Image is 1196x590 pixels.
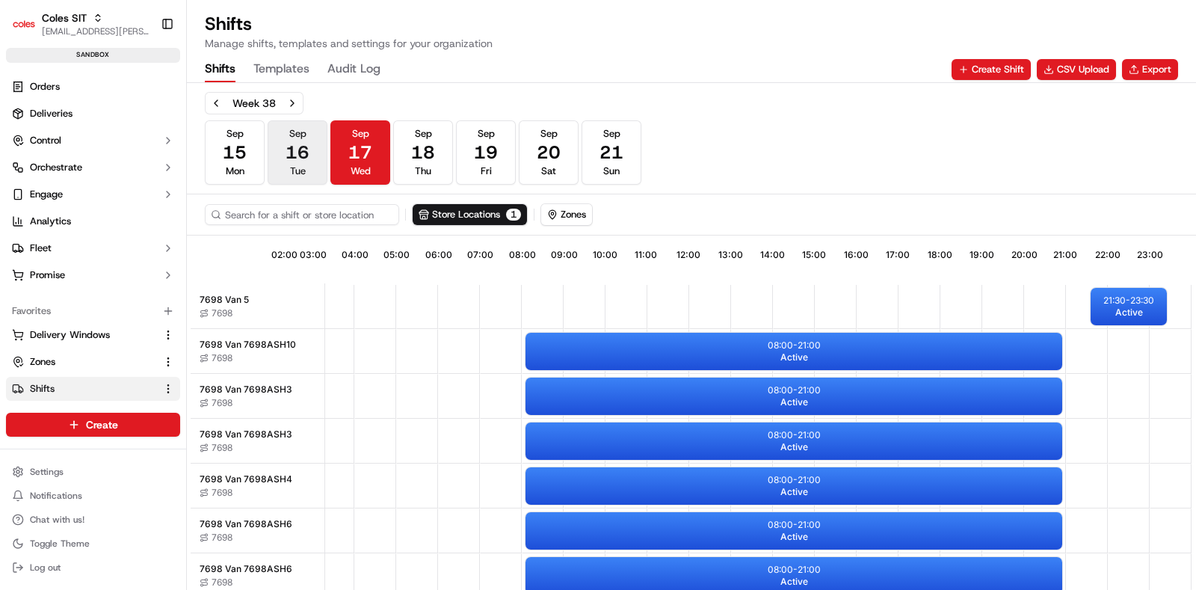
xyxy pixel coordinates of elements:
div: Week 38 [232,96,276,111]
div: sandbox [6,48,180,63]
span: Deliveries [30,107,73,120]
span: Sep [603,127,620,141]
button: Sep20Sat [519,120,579,185]
button: Fleet [6,236,180,260]
span: Toggle Theme [30,538,90,550]
span: 15:00 [802,249,826,261]
button: Sep21Sun [582,120,641,185]
span: 15 [223,141,247,165]
span: Active [780,441,808,453]
p: 08:00 - 21:00 [768,519,821,531]
p: Manage shifts, templates and settings for your organization [205,36,493,51]
button: Coles SIT [42,10,87,25]
a: 💻API Documentation [120,211,246,238]
button: Control [6,129,180,153]
button: Templates [253,57,309,82]
button: Log out [6,557,180,578]
span: Knowledge Base [30,217,114,232]
button: Notifications [6,485,180,506]
button: 7698 [200,442,232,454]
button: Start new chat [254,147,272,165]
button: 7698 [200,307,232,319]
p: Welcome 👋 [15,60,272,84]
div: 📗 [15,218,27,230]
p: 08:00 - 21:00 [768,429,821,441]
img: 1736555255976-a54dd68f-1ca7-489b-9aae-adbdc363a1c4 [15,143,42,170]
span: 19 [474,141,498,165]
span: 7698 [212,397,232,409]
div: Start new chat [51,143,245,158]
p: 08:00 - 21:00 [768,564,821,576]
span: 7698 [212,487,232,499]
span: 20 [537,141,561,165]
button: Export [1122,59,1178,80]
span: 18 [411,141,435,165]
button: [EMAIL_ADDRESS][PERSON_NAME][PERSON_NAME][DOMAIN_NAME] [42,25,149,37]
button: CSV Upload [1037,59,1116,80]
span: Sep [540,127,558,141]
span: 09:00 [551,249,578,261]
span: Active [780,576,808,588]
p: 08:00 - 21:00 [768,339,821,351]
span: 16 [286,141,309,165]
button: 7698 [200,487,232,499]
button: Zones [6,350,180,374]
a: Deliveries [6,102,180,126]
div: 💻 [126,218,138,230]
span: 12:00 [676,249,700,261]
span: Active [780,351,808,363]
span: 7698 Van 7698ASH4 [200,473,292,485]
img: Coles SIT [12,12,36,36]
button: Delivery Windows [6,323,180,347]
span: Promise [30,268,65,282]
span: 7698 Van 7698ASH6 [200,563,292,575]
span: 23:00 [1137,249,1163,261]
span: Fleet [30,242,52,255]
img: Nash [15,15,45,45]
span: Active [780,396,808,408]
span: 22:00 [1095,249,1121,261]
a: Shifts [12,382,156,396]
span: Orders [30,80,60,93]
span: 7698 [212,352,232,364]
button: Audit Log [327,57,380,82]
span: Delivery Windows [30,328,110,342]
button: Engage [6,182,180,206]
a: Powered byPylon [105,253,181,265]
span: 7698 [212,577,232,589]
span: 7698 [212,307,232,319]
button: Sep16Tue [268,120,327,185]
div: Favorites [6,299,180,323]
span: 17:00 [886,249,910,261]
a: Delivery Windows [12,328,156,342]
span: 04:00 [342,249,369,261]
button: Store Locations1 [412,203,528,226]
span: 06:00 [425,249,452,261]
span: Sep [415,127,432,141]
span: 07:00 [467,249,493,261]
span: Create [86,417,118,432]
input: Got a question? Start typing here... [39,96,269,112]
span: API Documentation [141,217,240,232]
button: Create [6,413,180,437]
span: Settings [30,466,64,478]
span: 13:00 [718,249,743,261]
span: Sat [541,165,556,178]
span: 7698 [212,532,232,544]
button: Zones [541,204,592,225]
span: Sep [352,127,369,141]
span: Sun [603,165,620,178]
a: Analytics [6,209,180,233]
span: 20:00 [1011,249,1038,261]
span: Active [1115,307,1143,319]
span: 7698 Van 7698ASH3 [200,384,292,396]
span: 7698 Van 7698ASH10 [200,339,296,351]
span: 03:00 [300,249,327,261]
span: 02:00 [271,249,298,261]
span: Thu [415,165,431,178]
span: 11:00 [635,249,657,261]
span: Active [780,486,808,498]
